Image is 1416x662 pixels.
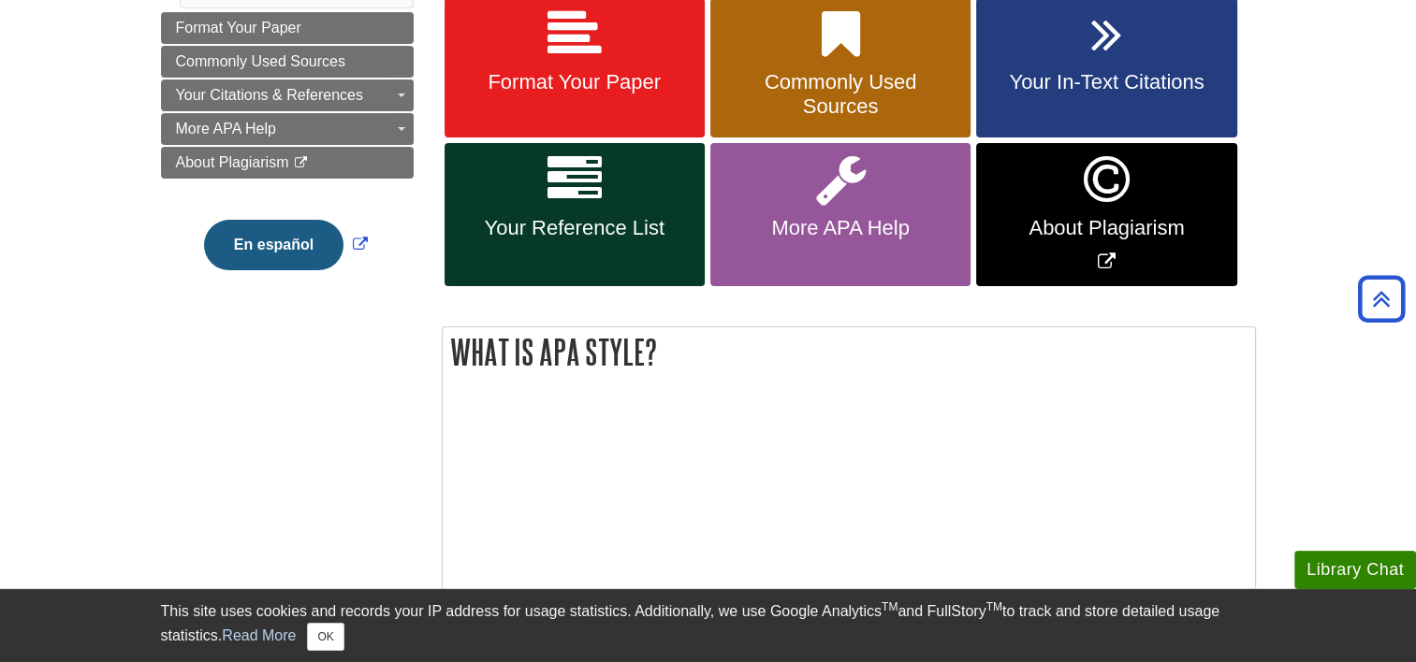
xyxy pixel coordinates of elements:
[176,121,276,137] span: More APA Help
[307,623,343,651] button: Close
[176,53,345,69] span: Commonly Used Sources
[459,216,691,240] span: Your Reference List
[293,157,309,169] i: This link opens in a new window
[176,154,289,170] span: About Plagiarism
[990,216,1222,240] span: About Plagiarism
[445,143,705,286] a: Your Reference List
[176,20,301,36] span: Format Your Paper
[161,600,1256,651] div: This site uses cookies and records your IP address for usage statistics. Additionally, we use Goo...
[222,627,296,643] a: Read More
[882,600,898,613] sup: TM
[161,46,414,78] a: Commonly Used Sources
[161,147,414,179] a: About Plagiarism
[976,143,1236,286] a: Link opens in new window
[1351,286,1411,311] a: Back to Top
[459,70,691,94] span: Format Your Paper
[990,70,1222,94] span: Your In-Text Citations
[199,237,372,252] a: Link opens in new window
[986,600,1002,613] sup: TM
[161,79,414,111] a: Your Citations & References
[724,216,956,240] span: More APA Help
[204,220,343,270] button: En español
[161,113,414,145] a: More APA Help
[710,143,971,286] a: More APA Help
[443,327,1255,377] h2: What is APA Style?
[1294,551,1416,589] button: Library Chat
[161,12,414,44] a: Format Your Paper
[176,87,363,103] span: Your Citations & References
[724,70,956,119] span: Commonly Used Sources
